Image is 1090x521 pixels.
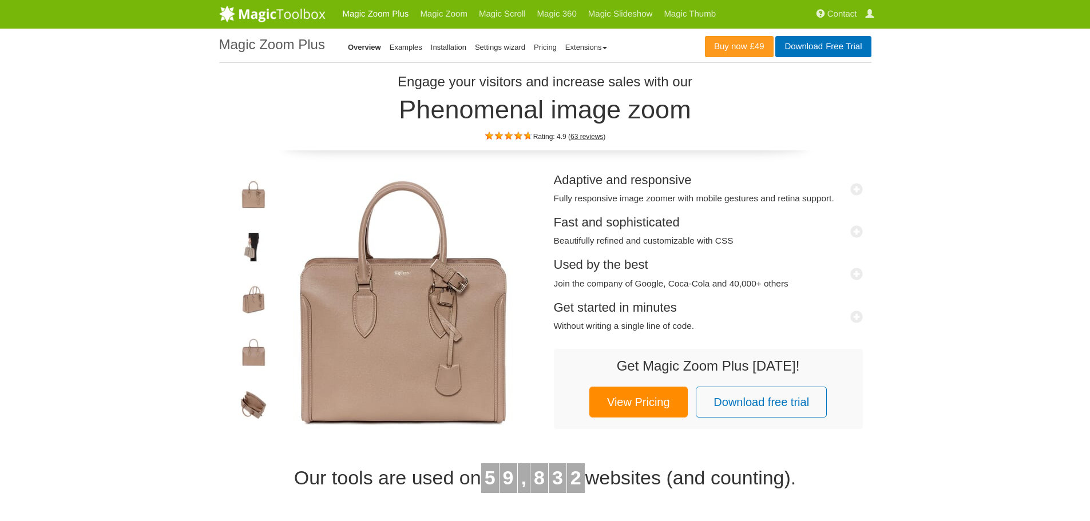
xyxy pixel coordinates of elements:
a: Examples [390,43,422,51]
a: Example caption! [275,173,532,431]
a: Buy now£49 [705,36,774,57]
h1: Magic Zoom Plus [219,37,325,52]
span: Without writing a single line of code. [554,320,863,332]
a: Get started in minutesWithout writing a single line of code. [554,300,863,332]
img: MagicToolbox.com - Image tools for your website [219,5,326,22]
a: Fast and sophisticatedBeautifully refined and customizable with CSS [554,215,863,246]
a: DownloadFree Trial [775,36,871,57]
a: Pricing [534,43,557,51]
img: JavaScript image zoom example [239,233,268,265]
b: 3 [552,467,563,488]
img: jQuery image zoom example [239,285,268,317]
b: 9 [503,467,514,488]
a: Adaptive and responsiveFully responsive image zoomer with mobile gestures and retina support. [554,173,863,204]
h3: Get Magic Zoom Plus [DATE]! [565,359,851,373]
span: Contact [827,9,857,19]
a: Overview [348,43,381,51]
img: Magic Zoom Plus Demo [275,173,532,431]
b: , [521,467,526,488]
img: Product image zoom example [239,180,268,212]
b: 2 [570,467,581,488]
a: Extensions [565,43,608,51]
span: Join the company of Google, Coca-Cola and 40,000+ others [554,278,863,289]
span: Free Trial [823,42,862,51]
a: View Pricing [589,387,688,417]
a: Settings wizard [475,43,525,51]
a: 63 reviews [570,133,603,141]
h3: Engage your visitors and increase sales with our [222,74,869,89]
span: Beautifully refined and customizable with CSS [554,235,863,246]
span: Fully responsive image zoomer with mobile gestures and retina support. [554,193,863,204]
b: 8 [534,467,545,488]
div: Rating: 4.9 ( ) [219,129,871,142]
a: Download free trial [696,387,827,417]
img: Hover image zoom example [239,338,268,370]
img: JavaScript zoom tool example [239,391,268,423]
h3: Our tools are used on websites (and counting). [219,463,871,493]
a: Used by the bestJoin the company of Google, Coca-Cola and 40,000+ others [554,257,863,289]
b: 5 [485,467,496,488]
h2: Phenomenal image zoom [219,96,871,124]
a: Installation [431,43,466,51]
span: £49 [747,42,764,51]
